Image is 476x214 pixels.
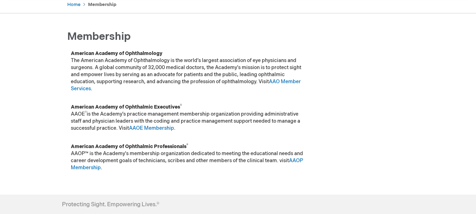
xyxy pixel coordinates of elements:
sup: ® [85,111,87,115]
p: AAOP™ is the Academy's membership organization dedicated to meeting the educational needs and car... [71,143,307,171]
sup: ® [186,143,188,147]
a: Home [67,2,80,7]
p: AAOE is the Academy’s practice management membership organization providing administrative staff ... [71,104,307,132]
p: The American Academy of Ophthalmology is the world’s largest association of eye physicians and su... [71,50,307,92]
span: Membership [67,30,131,43]
strong: Membership [88,2,116,7]
strong: American Academy of Ophthalmic Professionals [71,143,188,149]
sup: ® [180,104,182,108]
strong: American Academy of Ophthalmology [71,50,162,56]
strong: American Academy of Ophthalmic Executives [71,104,182,110]
a: AAOE Membership [129,125,174,131]
h4: Protecting Sight. Empowering Lives.® [62,202,159,208]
